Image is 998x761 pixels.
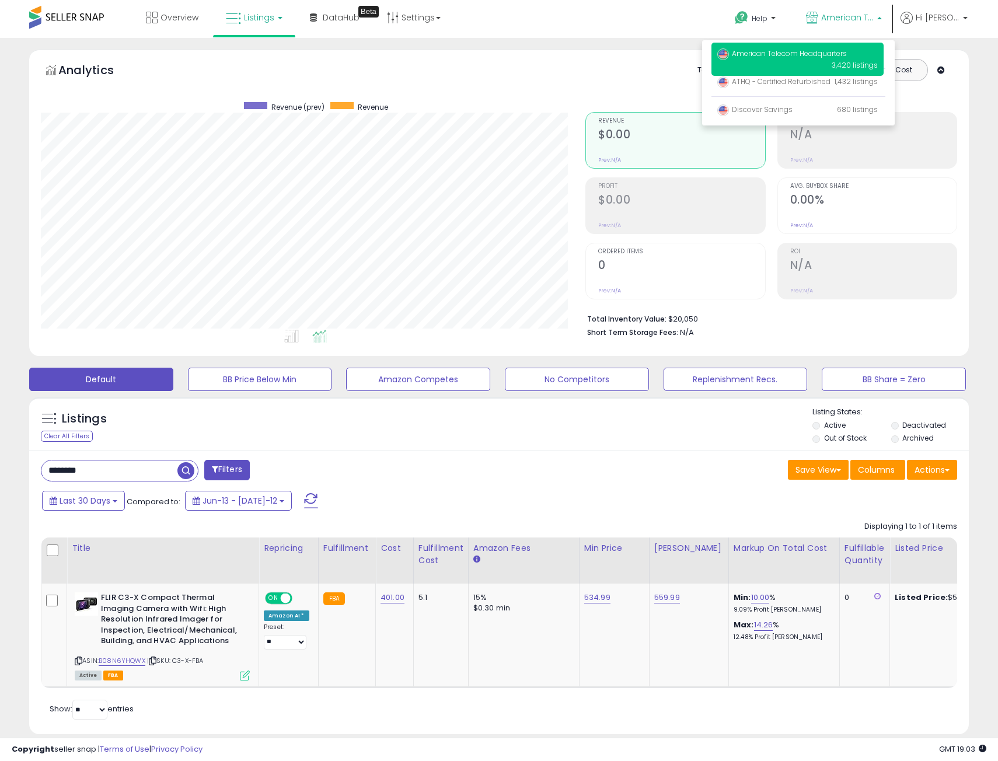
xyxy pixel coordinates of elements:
[895,592,992,603] div: $559.99
[916,12,959,23] span: Hi [PERSON_NAME]
[728,537,839,584] th: The percentage added to the cost of goods (COGS) that forms the calculator for Min & Max prices.
[754,619,773,631] a: 14.26
[725,2,787,38] a: Help
[734,11,749,25] i: Get Help
[381,592,404,603] a: 401.00
[734,633,830,641] p: 12.48% Profit [PERSON_NAME]
[832,60,878,70] span: 3,420 listings
[584,592,610,603] a: 534.99
[717,48,729,60] img: usa.png
[790,287,813,294] small: Prev: N/A
[790,259,957,274] h2: N/A
[598,156,621,163] small: Prev: N/A
[895,542,996,554] div: Listed Price
[824,420,846,430] label: Active
[598,193,765,209] h2: $0.00
[358,102,388,112] span: Revenue
[505,368,649,391] button: No Competitors
[790,156,813,163] small: Prev: N/A
[358,6,379,18] div: Tooltip anchor
[939,743,986,755] span: 2025-08-12 19:03 GMT
[790,249,957,255] span: ROI
[264,542,313,554] div: Repricing
[188,368,332,391] button: BB Price Below Min
[654,542,724,554] div: [PERSON_NAME]
[734,592,751,603] b: Min:
[291,594,309,603] span: OFF
[473,592,570,603] div: 15%
[473,542,574,554] div: Amazon Fees
[680,327,694,338] span: N/A
[717,104,793,114] span: Discover Savings
[598,222,621,229] small: Prev: N/A
[598,128,765,144] h2: $0.00
[850,460,905,480] button: Columns
[587,311,948,325] li: $20,050
[50,703,134,714] span: Show: entries
[598,118,765,124] span: Revenue
[788,460,849,480] button: Save View
[12,743,54,755] strong: Copyright
[734,606,830,614] p: 9.09% Profit [PERSON_NAME]
[101,592,243,650] b: FLIR C3-X Compact Thermal Imaging Camera with Wifi: High Resolution Infrared Imager for Inspectio...
[734,592,830,614] div: %
[734,619,754,630] b: Max:
[664,368,808,391] button: Replenishment Recs.
[473,554,480,565] small: Amazon Fees.
[717,104,729,116] img: usa.png
[346,368,490,391] button: Amazon Competes
[902,433,934,443] label: Archived
[41,431,93,442] div: Clear All Filters
[381,542,409,554] div: Cost
[598,249,765,255] span: Ordered Items
[418,542,463,567] div: Fulfillment Cost
[587,314,667,324] b: Total Inventory Value:
[697,65,743,76] div: Totals For
[271,102,324,112] span: Revenue (prev)
[907,460,957,480] button: Actions
[790,193,957,209] h2: 0.00%
[264,623,309,650] div: Preset:
[845,592,881,603] div: 0
[42,491,125,511] button: Last 30 Days
[147,656,204,665] span: | SKU: C3-X-FBA
[598,259,765,274] h2: 0
[264,610,309,621] div: Amazon AI *
[127,496,180,507] span: Compared to:
[751,592,770,603] a: 10.00
[185,491,292,511] button: Jun-13 - [DATE]-12
[266,594,281,603] span: ON
[654,592,680,603] a: 559.99
[418,592,459,603] div: 5.1
[29,368,173,391] button: Default
[717,48,847,58] span: American Telecom Headquarters
[864,521,957,532] div: Displaying 1 to 1 of 1 items
[473,603,570,613] div: $0.30 min
[717,76,830,86] span: ATHQ - Certified Refurbished
[790,222,813,229] small: Prev: N/A
[203,495,277,507] span: Jun-13 - [DATE]-12
[584,542,644,554] div: Min Price
[902,420,946,430] label: Deactivated
[204,460,250,480] button: Filters
[790,183,957,190] span: Avg. Buybox Share
[323,542,371,554] div: Fulfillment
[717,76,729,88] img: usa.png
[835,76,878,86] span: 1,432 listings
[99,656,145,666] a: B08N6YHQWX
[323,12,360,23] span: DataHub
[58,62,137,81] h5: Analytics
[812,407,968,418] p: Listing States:
[858,464,895,476] span: Columns
[598,287,621,294] small: Prev: N/A
[824,433,867,443] label: Out of Stock
[160,12,198,23] span: Overview
[837,104,878,114] span: 680 listings
[734,620,830,641] div: %
[598,183,765,190] span: Profit
[845,542,885,567] div: Fulfillable Quantity
[895,592,948,603] b: Listed Price:
[323,592,345,605] small: FBA
[75,592,98,616] img: 3138Ybdd16L._SL40_.jpg
[75,592,250,679] div: ASIN:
